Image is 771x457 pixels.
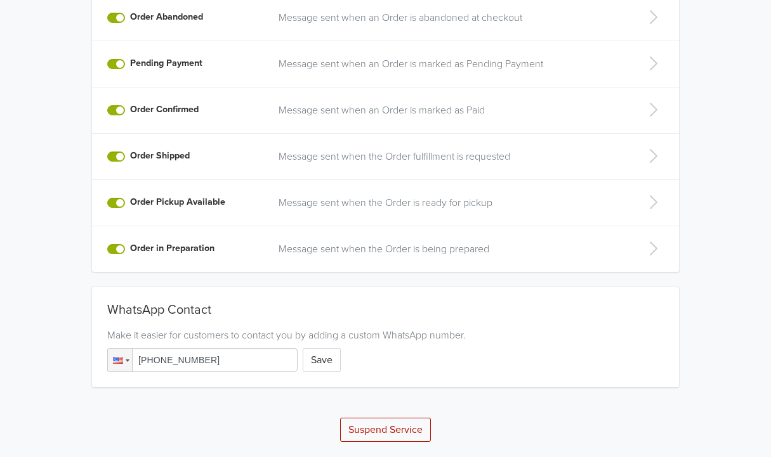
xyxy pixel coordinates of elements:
[130,195,225,209] label: Order Pickup Available
[279,56,619,72] a: Message sent when an Order is marked as Pending Payment
[130,149,190,163] label: Order Shipped
[130,241,214,255] label: Order in Preparation
[107,348,298,372] input: 1 (702) 123-4567
[340,418,431,442] button: Suspend Service
[279,195,619,210] a: Message sent when the Order is ready for pickup
[279,149,619,164] a: Message sent when the Order fulfillment is requested
[279,103,619,118] a: Message sent when an Order is marked as Paid
[130,56,202,70] label: Pending Payment
[107,302,664,323] div: WhatsApp Contact
[279,241,619,257] a: Message sent when the Order is being prepared
[130,103,199,117] label: Order Confirmed
[130,10,203,24] label: Order Abandoned
[303,348,341,372] button: Save
[107,328,664,343] div: Make it easier for customers to contact you by adding a custom WhatsApp number.
[279,10,619,25] a: Message sent when an Order is abandoned at checkout
[108,349,132,371] div: United States: + 1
